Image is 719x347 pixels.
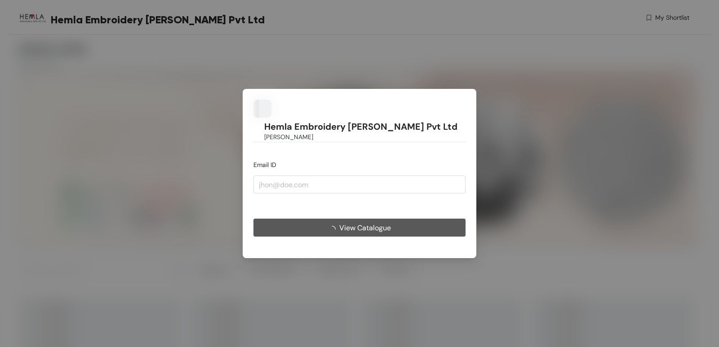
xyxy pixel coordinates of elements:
button: View Catalogue [253,219,466,237]
span: [PERSON_NAME] [264,132,313,142]
img: Buyer Portal [253,100,271,118]
span: Email ID [253,161,276,169]
span: View Catalogue [339,222,391,233]
input: jhon@doe.com [253,176,466,193]
h1: Hemla Embroidery [PERSON_NAME] Pvt Ltd [264,121,457,132]
span: loading [328,226,339,233]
